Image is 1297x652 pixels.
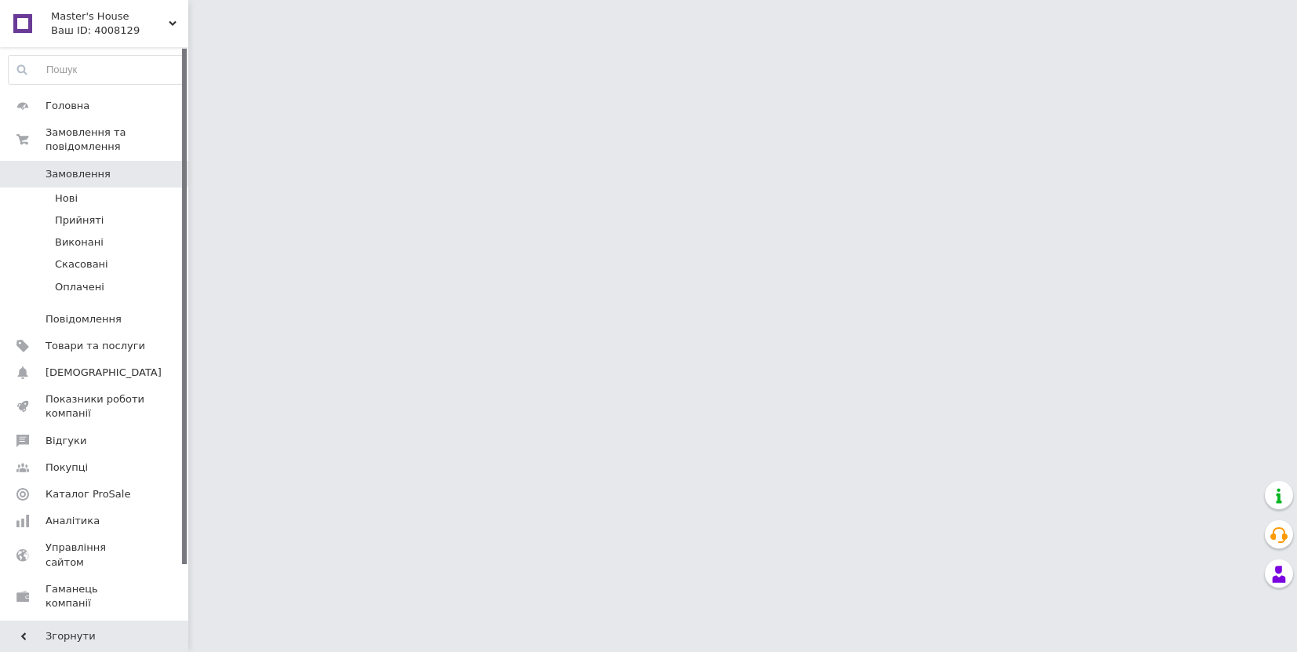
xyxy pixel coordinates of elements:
span: Прийняті [55,213,104,228]
span: Показники роботи компанії [46,392,145,421]
span: Оплачені [55,280,104,294]
span: Повідомлення [46,312,122,326]
span: Виконані [55,235,104,250]
span: Покупці [46,461,88,475]
span: Скасовані [55,257,108,271]
span: Відгуки [46,434,86,448]
input: Пошук [9,56,184,84]
span: Управління сайтом [46,541,145,569]
span: Гаманець компанії [46,582,145,610]
span: Головна [46,99,89,113]
span: Аналітика [46,514,100,528]
span: Товари та послуги [46,339,145,353]
span: Замовлення та повідомлення [46,126,188,154]
span: Нові [55,191,78,206]
div: Ваш ID: 4008129 [51,24,188,38]
span: Каталог ProSale [46,487,130,501]
span: Master's House [51,9,169,24]
span: Замовлення [46,167,111,181]
span: [DEMOGRAPHIC_DATA] [46,366,162,380]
